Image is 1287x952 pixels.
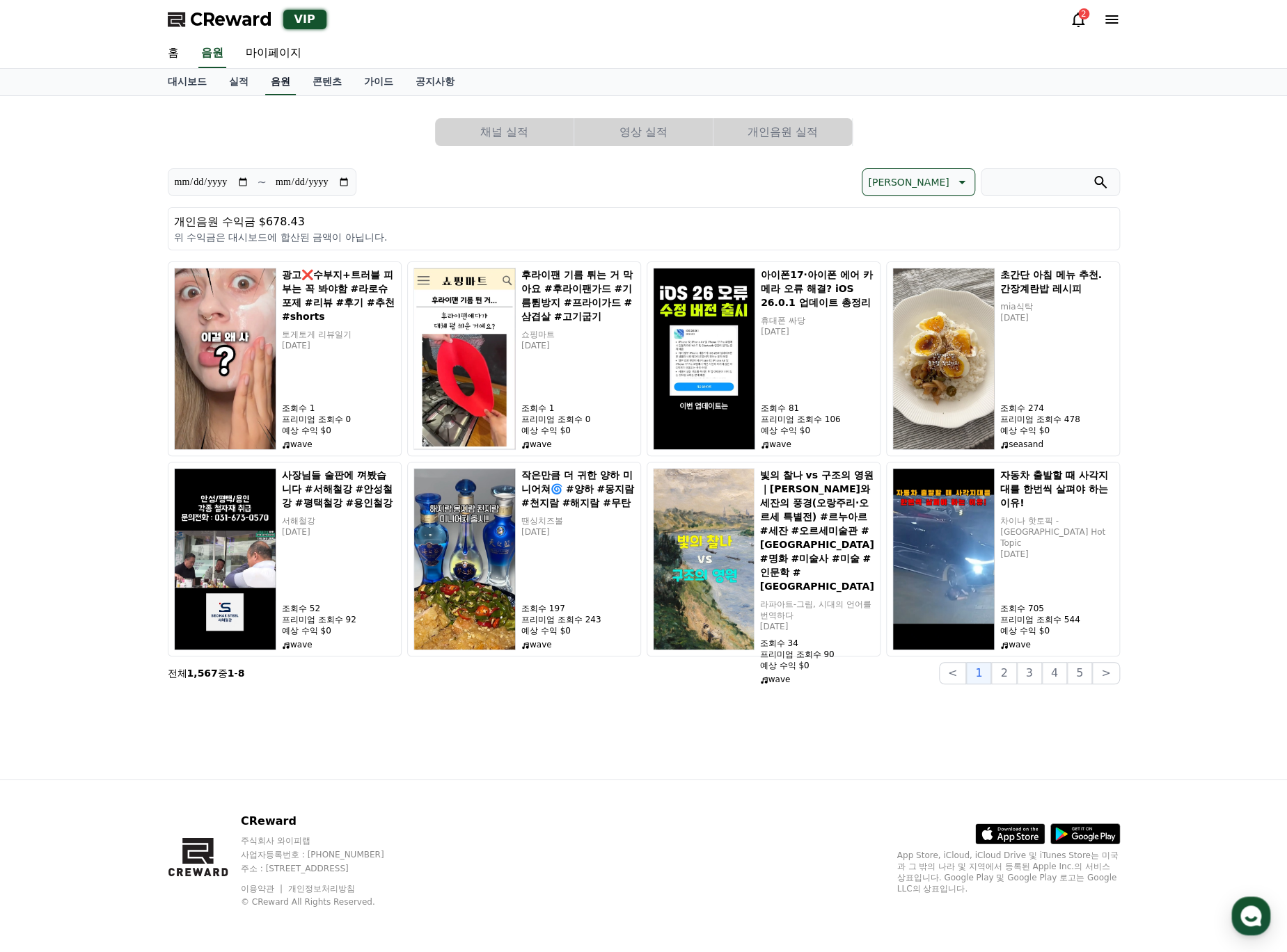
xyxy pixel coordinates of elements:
p: 예상 수익 $0 [1000,625,1114,636]
img: 아이폰17·아이폰 에어 카메라 오류 해결? iOS 26.0.1 업데이트 총정리 [653,268,755,450]
p: 조회수 274 [1000,403,1114,414]
button: 2 [991,662,1016,684]
a: CReward [168,8,272,31]
button: 1 [966,662,991,684]
a: 개인음원 실적 [713,118,853,146]
p: 사업자등록번호 : [PHONE_NUMBER] [241,849,411,860]
p: 프리미엄 조회수 92 [282,614,395,625]
p: 조회수 197 [521,603,635,614]
div: 2 [1078,8,1089,19]
p: 조회수 1 [282,403,395,414]
span: 설정 [215,462,232,473]
a: 공지사항 [404,69,466,95]
a: 자동차 출발할 때 사각지대를 한번씩 살펴야 하는 이유! 자동차 출발할 때 사각지대를 한번씩 살펴야 하는 이유! 차이나 핫토픽 - [GEOGRAPHIC_DATA] Hot Top... [886,462,1120,656]
h5: 빛의 찰나 vs 구조의 영원｜[PERSON_NAME]와 세잔의 풍경(오랑주리·오르세 특별전) #르누아르 #세잔 #오르세미술관 #[GEOGRAPHIC_DATA] #명화 #미술사... [760,468,874,593]
img: 초간단 아침 메뉴 추천. 간장계란밥 레시피 [892,268,995,450]
p: 조회수 81 [761,403,874,414]
p: © CReward All Rights Reserved. [241,896,411,907]
p: 서해철강 [282,515,395,526]
h5: 후라이팬 기름 튀는 거 막아요 #후라이팬가드 #기름튐방지 #프라이가드 #삼겹살 #고기굽기 [521,268,635,323]
button: 3 [1017,662,1042,684]
a: 대시보드 [157,69,218,95]
a: 광고❌수부지+트러블 피부는 꼭 봐야함 #라로슈포제 #리뷰 #후기 #추천 #shorts 광고❌수부지+트러블 피부는 꼭 봐야함 #라로슈포제 #리뷰 #후기 #추천 #shorts 토... [168,261,402,456]
p: 차이나 핫토픽 - [GEOGRAPHIC_DATA] Hot Topic [1000,515,1114,549]
p: 쇼핑마트 [521,329,635,340]
a: 사장님들 술판에 껴봤습니다 #서해철강 #안성철강 #평택철강 #용인철강 사장님들 술판에 껴봤습니다 #서해철강 #안성철강 #평택철강 #용인철강 서해철강 [DATE] 조회수 52 ... [168,462,402,656]
a: 실적 [218,69,260,95]
p: [DATE] [521,526,635,538]
a: 작은만큼 더 귀한 양하 미니어쳐🌀 #양하 #몽지람 #천지람 #해지람 #무탄 작은만큼 더 귀한 양하 미니어쳐🌀 #양하 #몽지람 #천지람 #해지람 #무탄 땐싱치즈볼 [DATE] ... [407,462,641,656]
p: [DATE] [282,526,395,538]
strong: 1,567 [187,668,218,679]
a: 콘텐츠 [301,69,353,95]
h5: 작은만큼 더 귀한 양하 미니어쳐🌀 #양하 #몽지람 #천지람 #해지람 #무탄 [521,468,635,510]
p: wave [521,439,635,450]
p: 땐싱치즈볼 [521,515,635,526]
p: 예상 수익 $0 [521,625,635,636]
p: 프리미엄 조회수 106 [761,414,874,425]
p: 프리미엄 조회수 544 [1000,614,1114,625]
a: 빛의 찰나 vs 구조의 영원｜르누아르와 세잔의 풍경(오랑주리·오르세 특별전) #르누아르 #세잔 #오르세미술관 #오랑주리미술관 #서양미술사 #명화 #미술사 #미술 #인문학 #프... [647,462,881,656]
p: 위 수익금은 대시보드에 합산된 금액이 아닙니다. [174,230,1114,244]
button: > [1092,662,1119,684]
p: 조회수 34 [760,638,874,649]
p: 예상 수익 $0 [760,660,874,671]
p: seasand [1000,439,1114,450]
strong: 1 [228,668,235,679]
span: 홈 [44,462,52,473]
p: 토게토게 리뷰일기 [282,329,395,340]
p: 프리미엄 조회수 0 [521,414,635,425]
p: 주식회사 와이피랩 [241,835,411,846]
a: 초간단 아침 메뉴 추천. 간장계란밥 레시피 초간단 아침 메뉴 추천. 간장계란밥 레시피 mia식탁 [DATE] 조회수 274 프리미엄 조회수 478 예상 수익 $0 seasand [886,261,1120,456]
span: CReward [190,8,272,31]
h5: 자동차 출발할 때 사각지대를 한번씩 살펴야 하는 이유! [1000,468,1114,510]
img: 사장님들 술판에 껴봤습니다 #서해철강 #안성철강 #평택철강 #용인철강 [174,468,276,650]
p: mia식탁 [1000,301,1114,312]
img: 자동차 출발할 때 사각지대를 한번씩 살펴야 하는 이유! [892,468,995,650]
p: [DATE] [1000,549,1114,560]
p: 예상 수익 $0 [761,425,874,436]
p: 프리미엄 조회수 0 [282,414,395,425]
a: 대화 [92,441,180,476]
a: 설정 [180,441,267,476]
p: wave [282,439,395,450]
a: 음원 [198,39,226,68]
p: 예상 수익 $0 [282,625,395,636]
button: [PERSON_NAME] [862,168,974,196]
img: 광고❌수부지+트러블 피부는 꼭 봐야함 #라로슈포제 #리뷰 #후기 #추천 #shorts [174,268,276,450]
p: [PERSON_NAME] [868,172,949,192]
a: 아이폰17·아이폰 에어 카메라 오류 해결? iOS 26.0.1 업데이트 총정리 아이폰17·아이폰 에어 카메라 오류 해결? iOS 26.0.1 업데이트 총정리 휴대폰 싸당 [D... [647,261,881,456]
h5: 초간단 아침 메뉴 추천. 간장계란밥 레시피 [1000,268,1114,296]
button: 영상 실적 [574,118,713,146]
p: 예상 수익 $0 [521,425,635,436]
div: VIP [283,10,326,29]
p: 조회수 705 [1000,603,1114,614]
p: 조회수 52 [282,603,395,614]
p: [DATE] [1000,312,1114,323]
p: [DATE] [760,621,874,632]
button: 개인음원 실적 [713,118,852,146]
p: 주소 : [STREET_ADDRESS] [241,863,411,874]
a: 홈 [157,39,190,68]
p: wave [521,639,635,650]
h5: 사장님들 술판에 껴봤습니다 #서해철강 #안성철강 #평택철강 #용인철강 [282,468,395,510]
p: 프리미엄 조회수 243 [521,614,635,625]
p: wave [760,674,874,685]
p: 개인음원 수익금 $678.43 [174,213,1114,230]
a: 2 [1070,11,1087,28]
img: 빛의 찰나 vs 구조의 영원｜르누아르와 세잔의 풍경(오랑주리·오르세 특별전) #르누아르 #세잔 #오르세미술관 #오랑주리미술관 #서양미술사 #명화 #미술사 #미술 #인문학 #프랑스 [653,468,755,650]
p: 예상 수익 $0 [1000,425,1114,436]
p: wave [282,639,395,650]
p: wave [761,439,874,450]
a: 홈 [4,441,92,476]
span: 대화 [127,462,144,474]
p: [DATE] [282,340,395,351]
button: 5 [1067,662,1092,684]
h5: 아이폰17·아이폰 에어 카메라 오류 해결? iOS 26.0.1 업데이트 총정리 [761,268,874,309]
button: 4 [1042,662,1067,684]
a: 후라이팬 기름 튀는 거 막아요 #후라이팬가드 #기름튐방지 #프라이가드 #삼겹살 #고기굽기 후라이팬 기름 튀는 거 막아요 #후라이팬가드 #기름튐방지 #프라이가드 #삼겹살 #고기... [407,261,641,456]
a: 가이드 [353,69,404,95]
strong: 8 [238,668,245,679]
button: 채널 실적 [435,118,574,146]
